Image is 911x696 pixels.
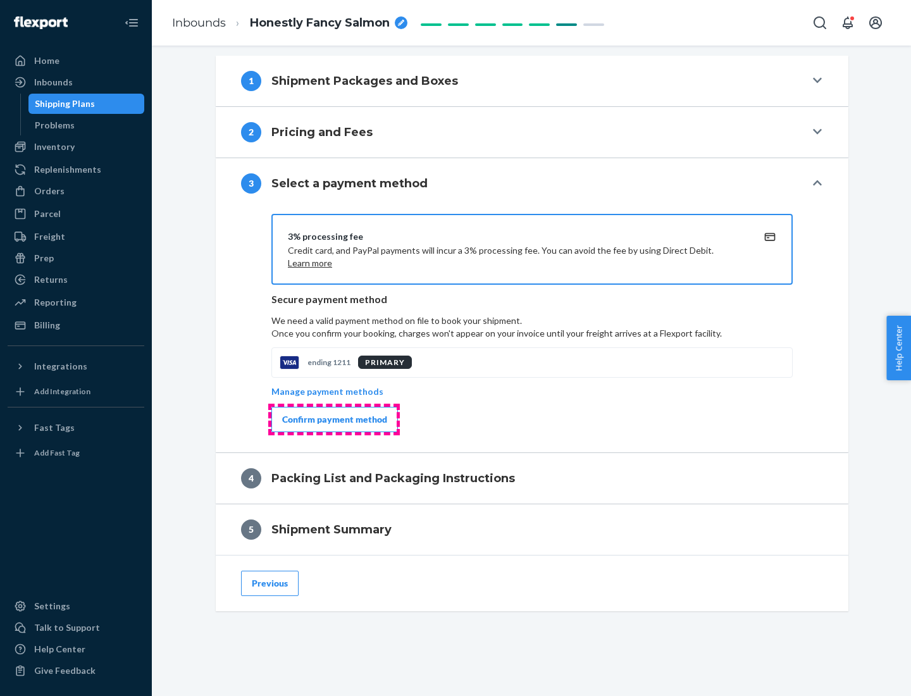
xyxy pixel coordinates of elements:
div: 2 [241,122,261,142]
p: We need a valid payment method on file to book your shipment. [271,314,793,340]
div: Home [34,54,59,67]
div: 3 [241,173,261,194]
div: Shipping Plans [35,97,95,110]
span: Honestly Fancy Salmon [250,15,390,32]
button: Previous [241,571,299,596]
div: Returns [34,273,68,286]
div: Reporting [34,296,77,309]
button: 3Select a payment method [216,158,848,209]
div: Freight [34,230,65,243]
div: Talk to Support [34,621,100,634]
div: Add Fast Tag [34,447,80,458]
button: Learn more [288,257,332,270]
div: Replenishments [34,163,101,176]
div: Settings [34,600,70,612]
p: Secure payment method [271,292,793,307]
div: 1 [241,71,261,91]
a: Returns [8,270,144,290]
a: Problems [28,115,145,135]
div: Confirm payment method [282,413,387,426]
img: Flexport logo [14,16,68,29]
div: Integrations [34,360,87,373]
a: Add Fast Tag [8,443,144,463]
a: Inbounds [172,16,226,30]
a: Parcel [8,204,144,224]
a: Inventory [8,137,144,157]
a: Replenishments [8,159,144,180]
div: Inventory [34,140,75,153]
a: Shipping Plans [28,94,145,114]
button: Open notifications [835,10,860,35]
button: Give Feedback [8,661,144,681]
p: Once you confirm your booking, charges won't appear on your invoice until your freight arrives at... [271,327,793,340]
div: Give Feedback [34,664,96,677]
button: 2Pricing and Fees [216,107,848,158]
a: Billing [8,315,144,335]
div: 3% processing fee [288,230,746,243]
div: PRIMARY [358,356,412,369]
h4: Pricing and Fees [271,124,373,140]
div: Problems [35,119,75,132]
h4: Shipment Packages and Boxes [271,73,458,89]
a: Settings [8,596,144,616]
div: 4 [241,468,261,488]
div: Prep [34,252,54,264]
h4: Select a payment method [271,175,428,192]
h4: Shipment Summary [271,521,392,538]
p: Credit card, and PayPal payments will incur a 3% processing fee. You can avoid the fee by using D... [288,244,746,270]
h4: Packing List and Packaging Instructions [271,470,515,487]
div: Fast Tags [34,421,75,434]
button: Open account menu [863,10,888,35]
button: 1Shipment Packages and Boxes [216,56,848,106]
a: Inbounds [8,72,144,92]
div: Help Center [34,643,85,656]
div: Orders [34,185,65,197]
button: Fast Tags [8,418,144,438]
a: Home [8,51,144,71]
p: Manage payment methods [271,385,383,398]
button: 5Shipment Summary [216,504,848,555]
a: Talk to Support [8,618,144,638]
div: Inbounds [34,76,73,89]
a: Add Integration [8,382,144,402]
a: Orders [8,181,144,201]
button: Close Navigation [119,10,144,35]
div: Parcel [34,208,61,220]
button: Open Search Box [807,10,833,35]
div: Billing [34,319,60,332]
a: Prep [8,248,144,268]
div: Add Integration [34,386,90,397]
p: ending 1211 [307,357,350,368]
a: Help Center [8,639,144,659]
button: Integrations [8,356,144,376]
a: Freight [8,227,144,247]
button: 4Packing List and Packaging Instructions [216,453,848,504]
button: Confirm payment method [271,407,398,432]
button: Help Center [886,316,911,380]
ol: breadcrumbs [162,4,418,42]
a: Reporting [8,292,144,313]
div: 5 [241,519,261,540]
